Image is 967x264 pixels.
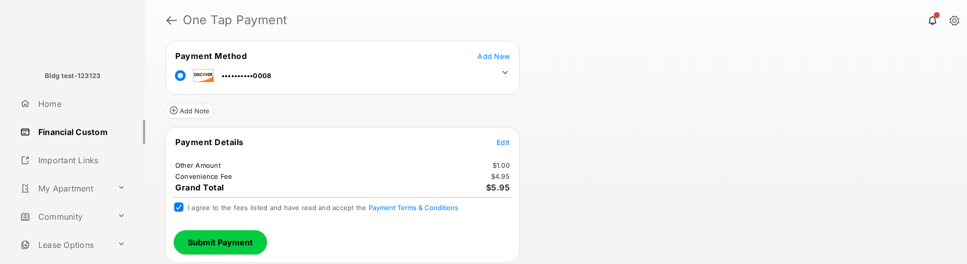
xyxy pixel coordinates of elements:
span: Add New [477,52,510,60]
button: Submit Payment [174,230,267,254]
a: Lease Options [16,233,113,257]
span: Payment Details [175,137,244,147]
span: Edit [497,138,510,147]
strong: One Tap Payment [183,14,288,26]
span: ••••••••••0008 [222,72,271,80]
button: Add New [477,51,510,61]
span: I agree to the fees listed and have read and accept the [188,204,458,212]
button: I agree to the fees listed and have read and accept the [369,204,458,212]
button: Edit [497,137,510,147]
button: Add Note [165,103,214,119]
span: Payment Method [175,51,247,61]
td: Convenience Fee [175,172,233,181]
a: Important Links [16,148,129,172]
td: $4.95 [491,172,510,181]
span: Grand Total [175,182,224,192]
p: Bldg test-123123 [45,71,101,81]
a: My Apartment [16,176,113,201]
span: $5.95 [486,182,510,192]
a: Financial Custom [16,120,145,144]
td: $1.00 [492,161,510,170]
td: Other Amount [175,161,221,170]
a: Home [16,92,145,116]
a: Community [16,205,113,229]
